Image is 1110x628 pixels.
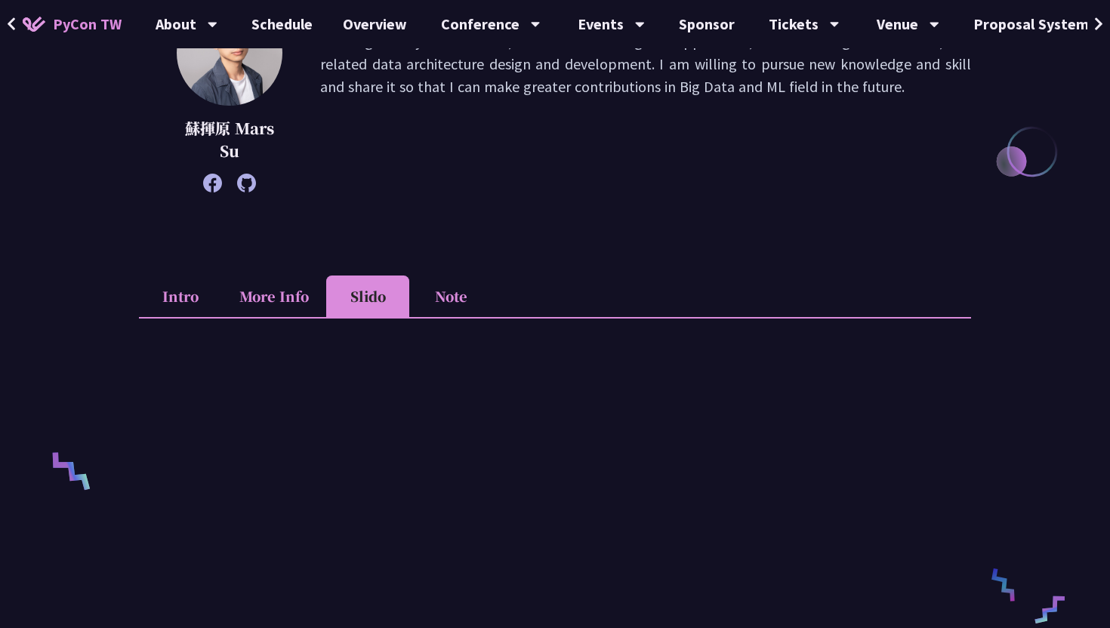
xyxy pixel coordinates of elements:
p: A Staff Data Engineer in TrendMicro. With over 7 years of experience in data engineering and mach... [320,8,971,185]
li: Note [409,276,492,317]
span: PyCon TW [53,13,122,35]
li: Intro [139,276,222,317]
img: Home icon of PyCon TW 2025 [23,17,45,32]
li: More Info [222,276,326,317]
a: PyCon TW [8,5,137,43]
li: Slido [326,276,409,317]
p: 蘇揮原 Mars Su [177,117,282,162]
